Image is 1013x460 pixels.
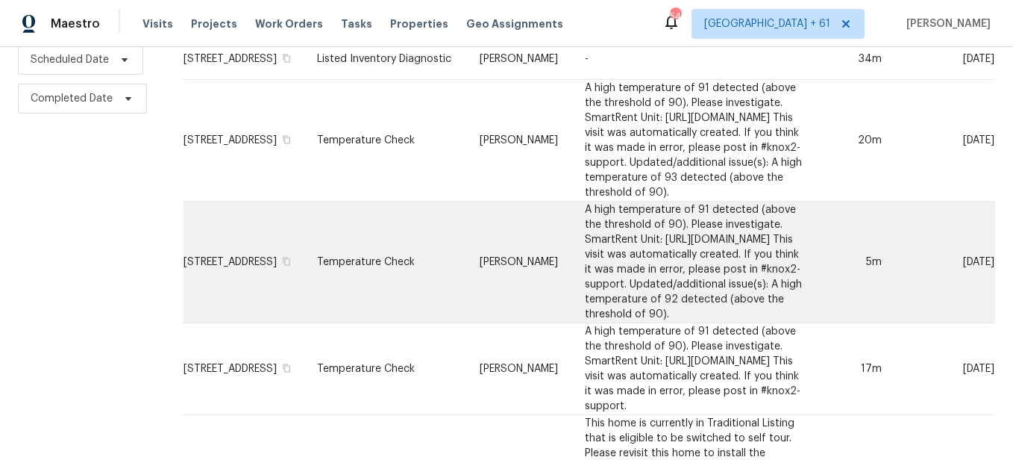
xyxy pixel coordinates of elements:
button: Copy Address [280,52,293,65]
div: 545 [670,9,680,24]
td: [PERSON_NAME] [468,38,573,80]
td: Temperature Check [305,323,468,415]
td: [STREET_ADDRESS] [183,38,305,80]
td: [PERSON_NAME] [468,202,573,323]
button: Copy Address [280,255,293,268]
td: [DATE] [894,38,995,80]
span: [PERSON_NAME] [900,16,991,31]
td: A high temperature of 91 detected (above the threshold of 90). Please investigate. SmartRent Unit... [573,202,817,323]
td: 17m [817,323,894,415]
td: [DATE] [894,80,995,202]
td: [PERSON_NAME] [468,323,573,415]
td: - [573,38,817,80]
span: Geo Assignments [466,16,563,31]
td: 5m [817,202,894,323]
td: [DATE] [894,323,995,415]
td: [DATE] [894,202,995,323]
span: [GEOGRAPHIC_DATA] + 61 [704,16,830,31]
span: Visits [142,16,173,31]
td: [STREET_ADDRESS] [183,202,305,323]
td: Temperature Check [305,80,468,202]
span: Work Orders [255,16,323,31]
span: Maestro [51,16,100,31]
td: A high temperature of 91 detected (above the threshold of 90). Please investigate. SmartRent Unit... [573,80,817,202]
td: 20m [817,80,894,202]
td: [PERSON_NAME] [468,80,573,202]
button: Copy Address [280,361,293,375]
td: [STREET_ADDRESS] [183,323,305,415]
span: Tasks [341,19,372,29]
td: Listed Inventory Diagnostic [305,38,468,80]
td: A high temperature of 91 detected (above the threshold of 90). Please investigate. SmartRent Unit... [573,323,817,415]
button: Copy Address [280,133,293,146]
td: 34m [817,38,894,80]
td: [STREET_ADDRESS] [183,80,305,202]
td: Temperature Check [305,202,468,323]
span: Properties [390,16,448,31]
span: Scheduled Date [31,52,109,67]
span: Projects [191,16,237,31]
span: Completed Date [31,91,113,106]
